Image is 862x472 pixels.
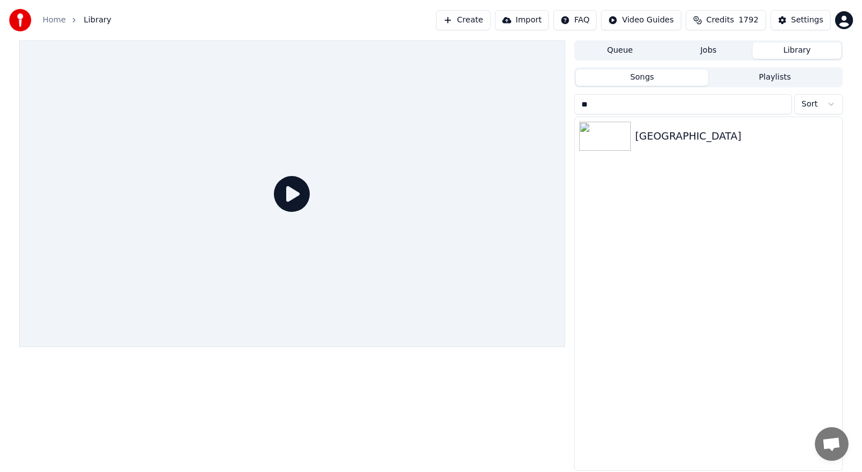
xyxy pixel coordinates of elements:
[753,43,841,59] button: Library
[801,99,818,110] span: Sort
[635,128,838,144] div: [GEOGRAPHIC_DATA]
[9,9,31,31] img: youka
[686,10,766,30] button: Credits1792
[553,10,597,30] button: FAQ
[664,43,753,59] button: Jobs
[495,10,549,30] button: Import
[576,70,709,86] button: Songs
[43,15,111,26] nav: breadcrumb
[791,15,823,26] div: Settings
[815,427,849,461] div: Open de chat
[739,15,759,26] span: 1792
[436,10,490,30] button: Create
[84,15,111,26] span: Library
[771,10,831,30] button: Settings
[601,10,681,30] button: Video Guides
[708,70,841,86] button: Playlists
[707,15,734,26] span: Credits
[576,43,664,59] button: Queue
[43,15,66,26] a: Home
